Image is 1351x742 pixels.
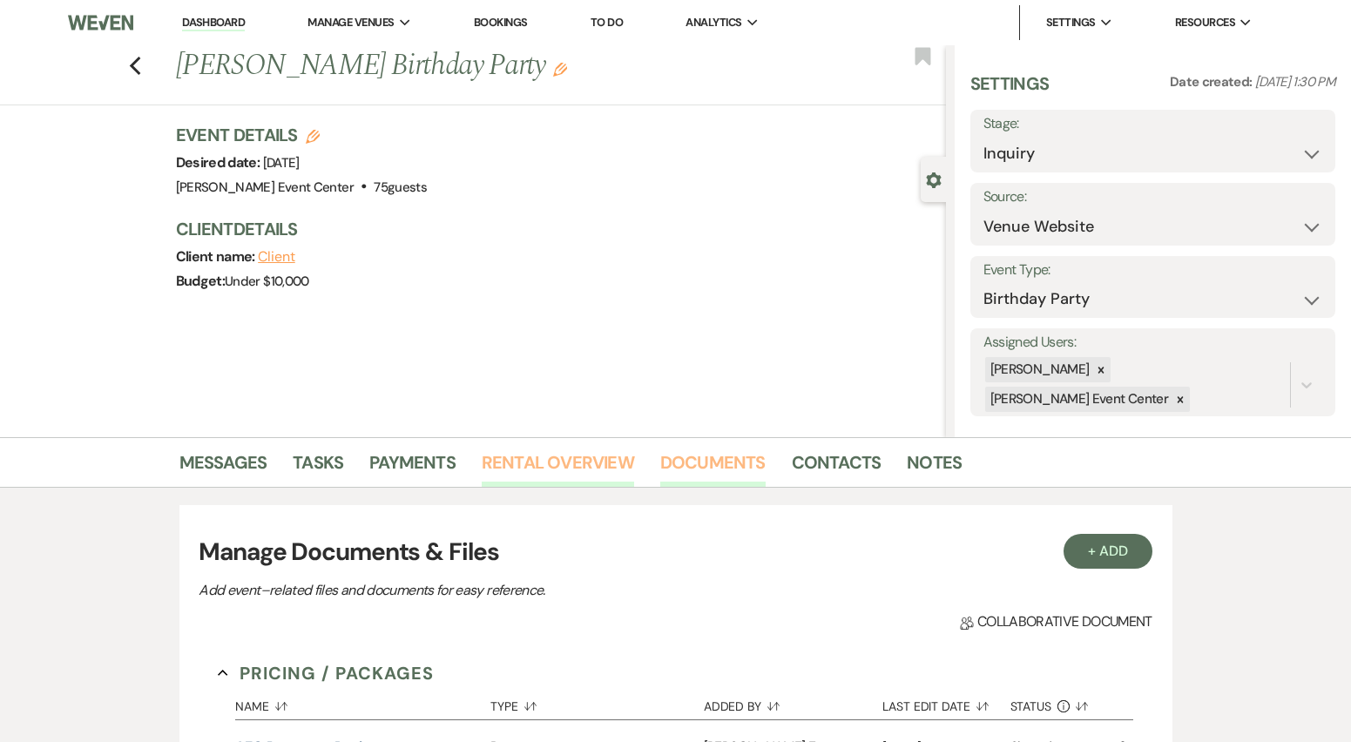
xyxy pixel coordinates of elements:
[176,217,929,241] h3: Client Details
[176,247,259,266] span: Client name:
[983,111,1322,137] label: Stage:
[199,534,1152,570] h3: Manage Documents & Files
[983,258,1322,283] label: Event Type:
[1064,534,1152,569] button: + Add
[263,154,300,172] span: [DATE]
[960,611,1152,632] span: Collaborative document
[792,449,882,487] a: Contacts
[882,686,1010,719] button: Last Edit Date
[907,449,962,487] a: Notes
[985,387,1171,412] div: [PERSON_NAME] Event Center
[926,171,942,187] button: Close lead details
[307,14,394,31] span: Manage Venues
[176,45,785,87] h1: [PERSON_NAME] Birthday Party
[970,71,1050,110] h3: Settings
[1010,700,1052,712] span: Status
[182,15,245,31] a: Dashboard
[235,686,490,719] button: Name
[293,449,343,487] a: Tasks
[369,449,456,487] a: Payments
[686,14,741,31] span: Analytics
[704,686,882,719] button: Added By
[374,179,427,196] span: 75 guests
[218,660,434,686] button: Pricing / Packages
[225,273,309,290] span: Under $10,000
[591,15,623,30] a: To Do
[176,153,263,172] span: Desired date:
[1255,73,1335,91] span: [DATE] 1:30 PM
[985,357,1092,382] div: [PERSON_NAME]
[983,185,1322,210] label: Source:
[199,579,808,602] p: Add event–related files and documents for easy reference.
[179,449,267,487] a: Messages
[1175,14,1235,31] span: Resources
[1170,73,1255,91] span: Date created:
[1046,14,1096,31] span: Settings
[490,686,703,719] button: Type
[660,449,766,487] a: Documents
[474,15,528,30] a: Bookings
[482,449,634,487] a: Rental Overview
[68,4,133,41] img: Weven Logo
[176,123,428,147] h3: Event Details
[176,272,226,290] span: Budget:
[983,330,1322,355] label: Assigned Users:
[1010,686,1112,719] button: Status
[553,61,567,77] button: Edit
[176,179,354,196] span: [PERSON_NAME] Event Center
[258,250,295,264] button: Client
